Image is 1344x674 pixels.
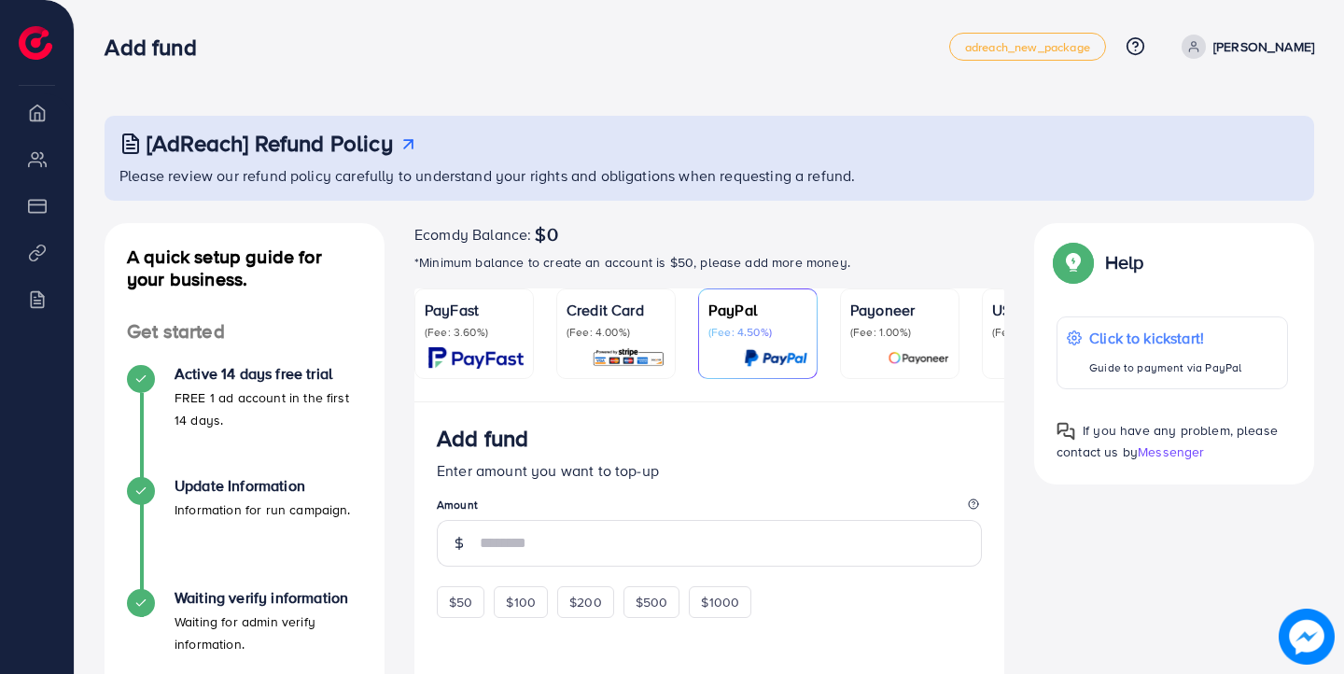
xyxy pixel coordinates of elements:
p: Payoneer [850,299,949,321]
span: Messenger [1138,442,1204,461]
p: Enter amount you want to top-up [437,459,982,482]
h4: Get started [105,320,385,344]
a: [PERSON_NAME] [1174,35,1314,59]
span: adreach_new_package [965,41,1090,53]
img: Popup guide [1057,422,1075,441]
p: Help [1105,251,1144,274]
li: Update Information [105,477,385,589]
p: (Fee: 1.00%) [850,325,949,340]
img: card [888,347,949,369]
p: Credit Card [567,299,665,321]
img: card [592,347,665,369]
span: $500 [636,593,668,611]
img: logo [19,26,52,60]
p: Guide to payment via PayPal [1089,357,1241,379]
h3: Add fund [437,425,528,452]
li: Active 14 days free trial [105,365,385,477]
p: PayPal [708,299,807,321]
p: Waiting for admin verify information. [175,611,362,655]
p: Information for run campaign. [175,498,351,521]
img: card [744,347,807,369]
span: Ecomdy Balance: [414,223,531,246]
span: $50 [449,593,472,611]
h3: [AdReach] Refund Policy [147,130,393,157]
span: $200 [569,593,602,611]
p: PayFast [425,299,524,321]
p: USDT [992,299,1091,321]
h4: A quick setup guide for your business. [105,246,385,290]
h4: Active 14 days free trial [175,365,362,383]
span: $0 [535,223,557,246]
span: $1000 [701,593,739,611]
legend: Amount [437,497,982,520]
h4: Waiting verify information [175,589,362,607]
p: Click to kickstart! [1089,327,1241,349]
p: *Minimum balance to create an account is $50, please add more money. [414,251,1004,274]
span: $100 [506,593,536,611]
p: (Fee: 4.00%) [567,325,665,340]
p: FREE 1 ad account in the first 14 days. [175,386,362,431]
a: adreach_new_package [949,33,1106,61]
h3: Add fund [105,34,211,61]
p: (Fee: 4.50%) [708,325,807,340]
p: (Fee: 3.60%) [425,325,524,340]
img: image [1279,609,1335,665]
p: [PERSON_NAME] [1213,35,1314,58]
img: Popup guide [1057,246,1090,279]
h4: Update Information [175,477,351,495]
img: card [428,347,524,369]
span: If you have any problem, please contact us by [1057,421,1278,461]
p: (Fee: 0.00%) [992,325,1091,340]
p: Please review our refund policy carefully to understand your rights and obligations when requesti... [119,164,1303,187]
